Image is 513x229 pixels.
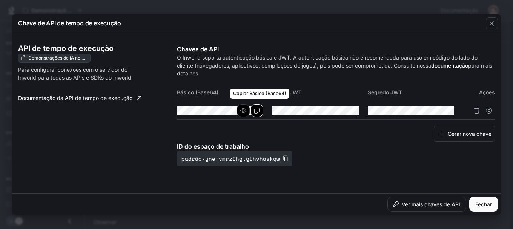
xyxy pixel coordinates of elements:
font: ID do espaço de trabalho [177,143,249,150]
button: Excluir chave de API [471,105,483,117]
font: Demonstrações de IA no mundo [28,55,96,61]
font: Para configurar conexões com o servidor do Inworld para todas as APIs e SDKs do Inworld. [18,66,133,81]
button: Suspender chave de API [483,105,495,117]
font: padrão-ynefvmrzihgtglhvhaskqw [181,155,280,163]
button: Gerar nova chave [434,126,495,142]
div: Essas chaves serão aplicadas somente ao seu espaço de trabalho atual [18,54,91,63]
font: Copiar Básico (Base64) [233,91,286,96]
button: Copiar Básico (Base64) [250,104,263,117]
button: Fechar [469,197,498,212]
font: Segredo JWT [368,89,402,96]
font: Chave de API de tempo de execução [18,19,121,27]
button: padrão-ynefvmrzihgtglhvhaskqw [177,151,292,166]
font: Ações [479,89,495,96]
font: Gerar nova chave [448,131,491,137]
font: API de tempo de execução [18,44,114,53]
a: Documentação da API de tempo de execução [15,91,144,106]
font: para mais detalhes. [177,62,492,77]
font: O Inworld suporta autenticação básica e JWT. A autenticação básica não é recomendada para uso em ... [177,54,478,69]
font: Documentação da API de tempo de execução [18,95,132,101]
a: documentação [431,62,468,69]
font: Chaves de API [177,45,219,53]
font: Ver mais chaves de API [402,201,460,207]
font: Básico (Base64) [177,89,218,96]
button: Ver mais chaves de API [387,197,466,212]
font: Fechar [475,201,492,207]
